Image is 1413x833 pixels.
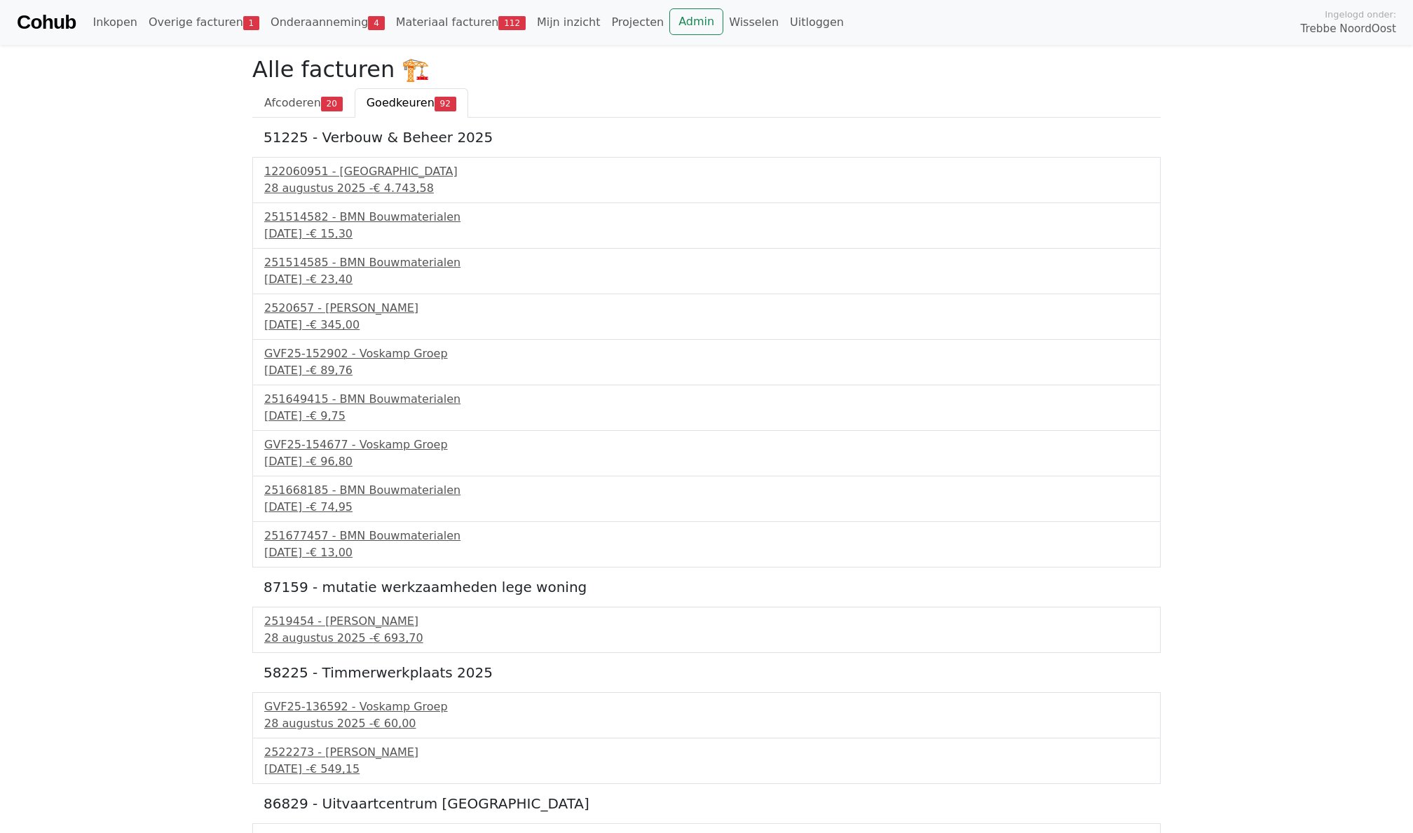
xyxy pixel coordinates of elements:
[264,209,1149,242] a: 251514582 - BMN Bouwmaterialen[DATE] -€ 15,30
[252,88,355,118] a: Afcoderen20
[264,362,1149,379] div: [DATE] -
[264,271,1149,288] div: [DATE] -
[498,16,526,30] span: 112
[264,96,321,109] span: Afcoderen
[264,715,1149,732] div: 28 augustus 2025 -
[1325,8,1396,21] span: Ingelogd onder:
[310,762,360,776] span: € 549,15
[264,129,1149,146] h5: 51225 - Verbouw & Beheer 2025
[264,613,1149,647] a: 2519454 - [PERSON_NAME]28 augustus 2025 -€ 693,70
[606,8,669,36] a: Projecten
[373,181,434,195] span: € 4.743,58
[264,209,1149,226] div: 251514582 - BMN Bouwmaterialen
[264,744,1149,761] div: 2522273 - [PERSON_NAME]
[310,318,360,331] span: € 345,00
[87,8,142,36] a: Inkopen
[264,795,1149,812] h5: 86829 - Uitvaartcentrum [GEOGRAPHIC_DATA]
[310,500,353,514] span: € 74,95
[264,300,1149,333] a: 2520657 - [PERSON_NAME][DATE] -€ 345,00
[373,717,416,730] span: € 60,00
[264,391,1149,408] div: 251649415 - BMN Bouwmaterialen
[531,8,606,36] a: Mijn inzicht
[264,528,1149,544] div: 251677457 - BMN Bouwmaterialen
[310,273,353,286] span: € 23,40
[17,6,76,39] a: Cohub
[243,16,259,30] span: 1
[264,664,1149,681] h5: 58225 - Timmerwerkplaats 2025
[264,528,1149,561] a: 251677457 - BMN Bouwmaterialen[DATE] -€ 13,00
[264,630,1149,647] div: 28 augustus 2025 -
[435,97,456,111] span: 92
[321,97,343,111] span: 20
[264,482,1149,516] a: 251668185 - BMN Bouwmaterialen[DATE] -€ 74,95
[264,345,1149,362] div: GVF25-152902 - Voskamp Groep
[264,698,1149,732] a: GVF25-136592 - Voskamp Groep28 augustus 2025 -€ 60,00
[355,88,468,118] a: Goedkeuren92
[264,482,1149,499] div: 251668185 - BMN Bouwmaterialen
[252,56,1161,83] h2: Alle facturen 🏗️
[264,499,1149,516] div: [DATE] -
[265,8,390,36] a: Onderaanneming4
[264,761,1149,778] div: [DATE] -
[264,436,1149,453] div: GVF25-154677 - Voskamp Groep
[310,546,353,559] span: € 13,00
[264,544,1149,561] div: [DATE] -
[784,8,849,36] a: Uitloggen
[264,453,1149,470] div: [DATE] -
[143,8,265,36] a: Overige facturen1
[310,455,353,468] span: € 96,80
[264,345,1149,379] a: GVF25-152902 - Voskamp Groep[DATE] -€ 89,76
[264,163,1149,180] div: 122060951 - [GEOGRAPHIC_DATA]
[264,391,1149,425] a: 251649415 - BMN Bouwmaterialen[DATE] -€ 9,75
[310,364,353,377] span: € 89,76
[310,409,346,422] span: € 9,75
[264,613,1149,630] div: 2519454 - [PERSON_NAME]
[264,579,1149,596] h5: 87159 - mutatie werkzaamheden lege woning
[390,8,531,36] a: Materiaal facturen112
[264,408,1149,425] div: [DATE] -
[373,631,423,645] span: € 693,70
[264,436,1149,470] a: GVF25-154677 - Voskamp Groep[DATE] -€ 96,80
[723,8,784,36] a: Wisselen
[368,16,384,30] span: 4
[264,163,1149,197] a: 122060951 - [GEOGRAPHIC_DATA]28 augustus 2025 -€ 4.743,58
[264,744,1149,778] a: 2522273 - [PERSON_NAME][DATE] -€ 549,15
[264,698,1149,715] div: GVF25-136592 - Voskamp Groep
[264,254,1149,288] a: 251514585 - BMN Bouwmaterialen[DATE] -€ 23,40
[264,226,1149,242] div: [DATE] -
[310,227,353,240] span: € 15,30
[669,8,723,35] a: Admin
[1301,21,1396,37] span: Trebbe NoordOost
[264,180,1149,197] div: 28 augustus 2025 -
[367,96,435,109] span: Goedkeuren
[264,317,1149,333] div: [DATE] -
[264,300,1149,317] div: 2520657 - [PERSON_NAME]
[264,254,1149,271] div: 251514585 - BMN Bouwmaterialen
